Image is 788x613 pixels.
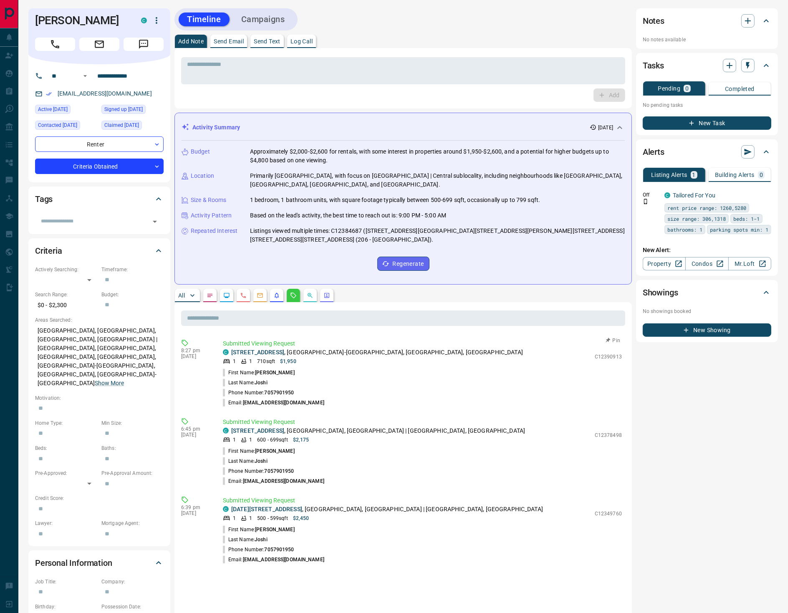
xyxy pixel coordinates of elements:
p: Primarily [GEOGRAPHIC_DATA], with focus on [GEOGRAPHIC_DATA] | Central sublocality, including nei... [250,172,625,189]
svg: Emails [257,292,263,299]
a: [STREET_ADDRESS] [231,427,284,434]
p: Last Name: [223,536,268,543]
p: 600 - 699 sqft [257,436,288,444]
p: 1 [692,172,696,178]
span: Joshi [255,380,268,386]
a: Mr.Loft [728,257,771,270]
p: C12349760 [595,510,622,517]
span: Call [35,38,75,51]
div: Activity Summary[DATE] [182,120,625,135]
div: Tue Dec 17 2019 [101,105,164,116]
div: Showings [643,283,771,303]
p: Submitted Viewing Request [223,418,622,426]
p: Off [643,191,659,199]
a: Tailored For You [673,192,715,199]
svg: Push Notification Only [643,199,649,204]
a: Property [643,257,686,270]
span: size range: 306,1318 [667,214,726,223]
p: Credit Score: [35,494,164,502]
span: beds: 1-1 [733,214,760,223]
p: $0 - $2,300 [35,298,97,312]
p: 1 [233,515,236,522]
button: Open [149,216,161,227]
span: Signed up [DATE] [104,105,143,114]
button: Pin [601,337,625,344]
button: Campaigns [233,13,293,26]
svg: Agent Actions [323,292,330,299]
button: New Task [643,116,771,130]
h2: Personal Information [35,556,112,570]
svg: Lead Browsing Activity [223,292,230,299]
p: C12378498 [595,431,622,439]
p: Job Title: [35,578,97,585]
span: Joshi [255,458,268,464]
p: Approximately $2,000-$2,600 for rentals, with some interest in properties around $1,950-$2,600, a... [250,147,625,165]
p: Mortgage Agent: [101,520,164,527]
svg: Email Verified [46,91,52,97]
p: First Name: [223,526,295,533]
p: Send Email [214,38,244,44]
p: Listing Alerts [651,172,687,178]
p: [DATE] [181,510,210,516]
p: 1 [233,436,236,444]
p: Areas Searched: [35,316,164,324]
span: 7057901950 [264,547,294,552]
p: Phone Number: [223,467,294,475]
p: Building Alerts [715,172,755,178]
span: [EMAIL_ADDRESS][DOMAIN_NAME] [243,400,324,406]
p: Based on the lead's activity, the best time to reach out is: 9:00 PM - 5:00 AM [250,211,446,220]
p: Phone Number: [223,389,294,396]
div: Thu Sep 11 2025 [35,105,97,116]
p: 710 sqft [257,358,275,365]
p: 1 [249,358,252,365]
p: No pending tasks [643,99,771,111]
svg: Listing Alerts [273,292,280,299]
span: Active [DATE] [38,105,68,114]
p: Search Range: [35,291,97,298]
div: condos.ca [223,506,229,512]
button: New Showing [643,323,771,337]
p: All [178,293,185,298]
p: Min Size: [101,419,164,427]
p: Last Name: [223,457,268,465]
p: Location [191,172,214,180]
div: Tags [35,189,164,209]
p: 1 bedroom, 1 bathroom units, with square footage typically between 500-699 sqft, occasionally up ... [250,196,540,204]
h2: Notes [643,14,664,28]
p: Activity Summary [192,123,240,132]
span: Message [124,38,164,51]
p: , [GEOGRAPHIC_DATA], [GEOGRAPHIC_DATA] | [GEOGRAPHIC_DATA], [GEOGRAPHIC_DATA] [231,426,525,435]
h2: Criteria [35,244,62,257]
button: Regenerate [377,257,429,271]
span: 7057901950 [264,468,294,474]
button: Show More [95,379,124,388]
span: parking spots min: 1 [710,225,768,234]
p: 1 [249,515,252,522]
p: Pre-Approval Amount: [101,469,164,477]
p: , [GEOGRAPHIC_DATA]-[GEOGRAPHIC_DATA], [GEOGRAPHIC_DATA], [GEOGRAPHIC_DATA] [231,348,523,357]
p: Phone Number: [223,546,294,553]
span: 7057901950 [264,390,294,396]
p: 0 [760,172,763,178]
p: Add Note [178,38,204,44]
span: [PERSON_NAME] [255,527,294,532]
span: [PERSON_NAME] [255,448,294,454]
h2: Tags [35,192,53,206]
div: condos.ca [664,192,670,198]
div: Tasks [643,55,771,76]
p: 8:27 pm [181,348,210,353]
p: No showings booked [643,308,771,315]
span: [PERSON_NAME] [255,370,294,376]
svg: Notes [207,292,213,299]
p: [GEOGRAPHIC_DATA], [GEOGRAPHIC_DATA], [GEOGRAPHIC_DATA], [GEOGRAPHIC_DATA] | [GEOGRAPHIC_DATA], [... [35,324,164,390]
p: Lawyer: [35,520,97,527]
p: Email: [223,556,324,563]
button: Open [80,71,90,81]
div: Alerts [643,142,771,162]
div: Criteria Obtained [35,159,164,174]
p: 6:39 pm [181,505,210,510]
button: Timeline [179,13,230,26]
svg: Calls [240,292,247,299]
p: Size & Rooms [191,196,227,204]
p: Home Type: [35,419,97,427]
